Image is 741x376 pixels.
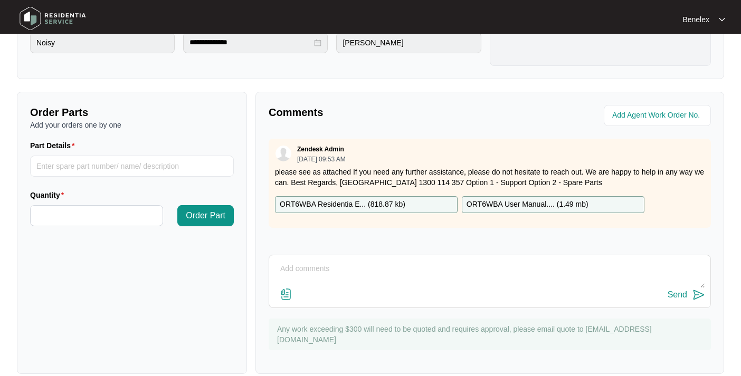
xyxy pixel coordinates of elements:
[692,288,705,301] img: send-icon.svg
[682,14,709,25] p: Benelex
[280,199,405,210] p: ORT6WBA Residentia E... ( 818.87 kb )
[277,324,706,345] p: Any work exceeding $300 will need to be quoted and requires approval, please email quote to [EMAI...
[297,156,346,162] p: [DATE] 09:53 AM
[275,146,291,161] img: user.svg
[336,32,481,53] input: Purchased From
[269,105,482,120] p: Comments
[31,206,163,226] input: Quantity
[189,37,312,48] input: Date Purchased
[280,288,292,301] img: file-attachment-doc.svg
[16,3,90,34] img: residentia service logo
[30,156,234,177] input: Part Details
[668,290,687,300] div: Send
[30,140,79,151] label: Part Details
[30,120,234,130] p: Add your orders one by one
[30,190,68,200] label: Quantity
[668,288,705,302] button: Send
[186,209,225,222] span: Order Part
[30,32,175,53] input: Product Fault or Query
[275,167,705,188] p: please see as attached If you need any further assistance, please do not hesitate to reach out. W...
[719,17,725,22] img: dropdown arrow
[612,109,705,122] input: Add Agent Work Order No.
[177,205,234,226] button: Order Part
[30,105,234,120] p: Order Parts
[297,145,344,153] p: Zendesk Admin
[467,199,588,210] p: ORT6WBA User Manual.... ( 1.49 mb )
